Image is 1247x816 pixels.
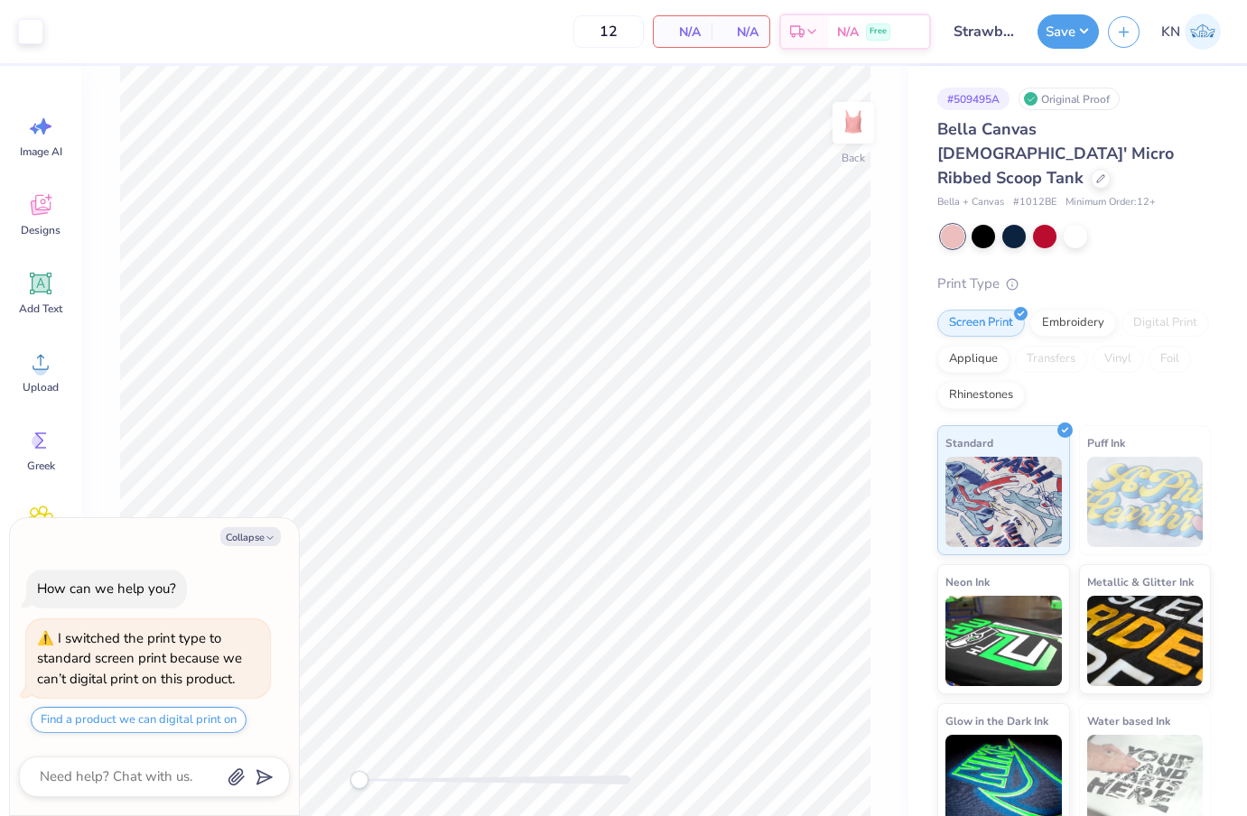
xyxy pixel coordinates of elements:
div: I switched the print type to standard screen print because we can’t digital print on this product. [37,629,242,688]
span: Designs [21,223,60,237]
span: Puff Ink [1087,433,1125,452]
div: Rhinestones [937,382,1025,409]
div: How can we help you? [37,580,176,598]
span: Bella Canvas [DEMOGRAPHIC_DATA]' Micro Ribbed Scoop Tank [937,118,1174,189]
img: Kayleigh Nario [1185,14,1221,50]
span: Water based Ink [1087,711,1170,730]
span: Free [870,25,887,38]
div: Accessibility label [350,771,368,789]
button: Find a product we can digital print on [31,707,247,733]
div: Foil [1149,346,1191,373]
a: KN [1153,14,1229,50]
span: KN [1161,22,1180,42]
span: Add Text [19,301,62,316]
span: Standard [945,433,993,452]
div: Screen Print [937,310,1025,337]
div: Transfers [1015,346,1087,373]
input: – – [573,15,644,48]
span: Image AI [20,144,62,159]
button: Save [1038,14,1099,49]
span: N/A [837,23,859,42]
div: Back [842,150,865,166]
div: Digital Print [1121,310,1209,337]
span: Bella + Canvas [937,195,1004,210]
div: Applique [937,346,1010,373]
span: Upload [23,380,59,394]
div: Embroidery [1030,310,1116,337]
span: Neon Ink [945,572,990,591]
img: Puff Ink [1087,457,1204,547]
div: Vinyl [1093,346,1143,373]
span: Greek [27,459,55,473]
span: N/A [665,23,701,42]
img: Standard [945,457,1062,547]
img: Neon Ink [945,596,1062,686]
div: # 509495A [937,88,1010,110]
span: # 1012BE [1013,195,1056,210]
span: N/A [722,23,758,42]
span: Minimum Order: 12 + [1066,195,1156,210]
input: Untitled Design [940,14,1028,50]
span: Metallic & Glitter Ink [1087,572,1194,591]
img: Back [835,105,871,141]
button: Collapse [220,527,281,546]
div: Print Type [937,274,1211,294]
div: Original Proof [1019,88,1120,110]
span: Glow in the Dark Ink [945,711,1048,730]
img: Metallic & Glitter Ink [1087,596,1204,686]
